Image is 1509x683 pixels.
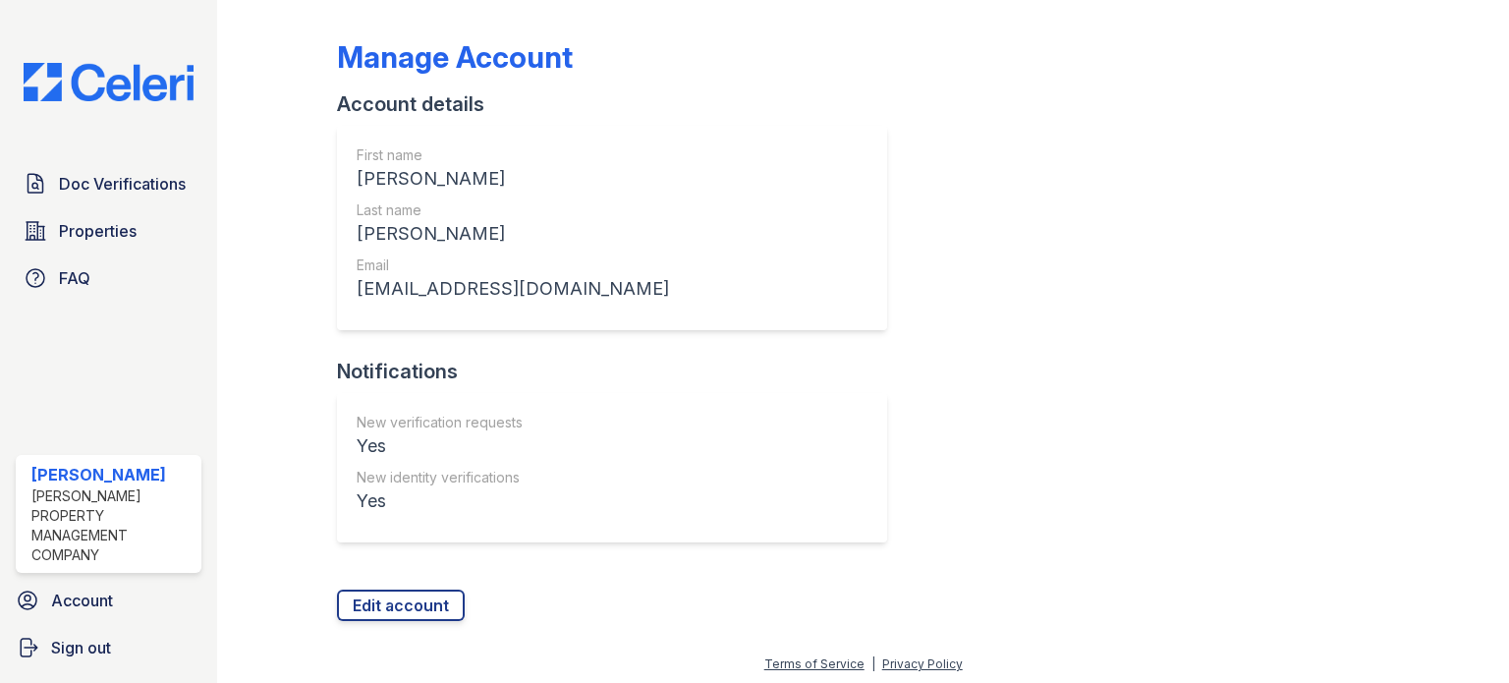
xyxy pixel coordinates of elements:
[357,468,523,487] div: New identity verifications
[337,39,573,75] div: Manage Account
[871,656,875,671] div: |
[337,90,903,118] div: Account details
[357,256,669,275] div: Email
[8,628,209,667] a: Sign out
[337,590,465,621] a: Edit account
[337,358,903,385] div: Notifications
[357,487,523,515] div: Yes
[51,589,113,612] span: Account
[764,656,865,671] a: Terms of Service
[8,581,209,620] a: Account
[357,432,523,460] div: Yes
[357,275,669,303] div: [EMAIL_ADDRESS][DOMAIN_NAME]
[51,636,111,659] span: Sign out
[357,200,669,220] div: Last name
[59,266,90,290] span: FAQ
[357,145,669,165] div: First name
[8,63,209,101] img: CE_Logo_Blue-a8612792a0a2168367f1c8372b55b34899dd931a85d93a1a3d3e32e68fde9ad4.png
[16,164,201,203] a: Doc Verifications
[357,165,669,193] div: [PERSON_NAME]
[59,172,186,196] span: Doc Verifications
[59,219,137,243] span: Properties
[357,413,523,432] div: New verification requests
[882,656,963,671] a: Privacy Policy
[31,463,194,486] div: [PERSON_NAME]
[357,220,669,248] div: [PERSON_NAME]
[16,211,201,251] a: Properties
[16,258,201,298] a: FAQ
[31,486,194,565] div: [PERSON_NAME] Property Management Company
